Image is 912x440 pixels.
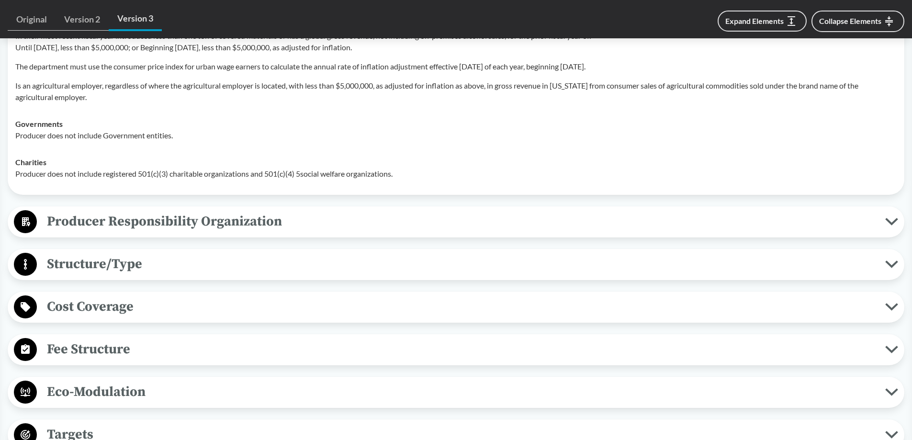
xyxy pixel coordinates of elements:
p: Producer does not include registered 501(c)(3) charitable organizations and 501(c)(4) 5social wel... [15,168,897,180]
button: Cost Coverage [11,295,901,319]
button: Structure/Type [11,252,901,277]
strong: Charities [15,158,46,167]
a: Version 2 [56,9,109,31]
a: Original [8,9,56,31]
span: Structure/Type [37,253,885,275]
p: Producer does not include Government entities. [15,130,897,141]
p: The department must use the consumer price index for urban wage earners to calculate the annual r... [15,61,897,72]
a: Version 3 [109,8,162,31]
p: Is an agricultural employer, regardless of where the agricultural employer is located, with less ... [15,80,897,103]
strong: Governments [15,119,63,128]
button: Producer Responsibility Organization [11,210,901,234]
button: Expand Elements [718,11,807,32]
span: Producer Responsibility Organization [37,211,885,232]
span: Fee Structure [37,338,885,360]
span: Eco-Modulation [37,381,885,403]
span: Cost Coverage [37,296,885,317]
button: Eco-Modulation [11,380,901,405]
button: Collapse Elements [811,11,904,32]
button: Fee Structure [11,338,901,362]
